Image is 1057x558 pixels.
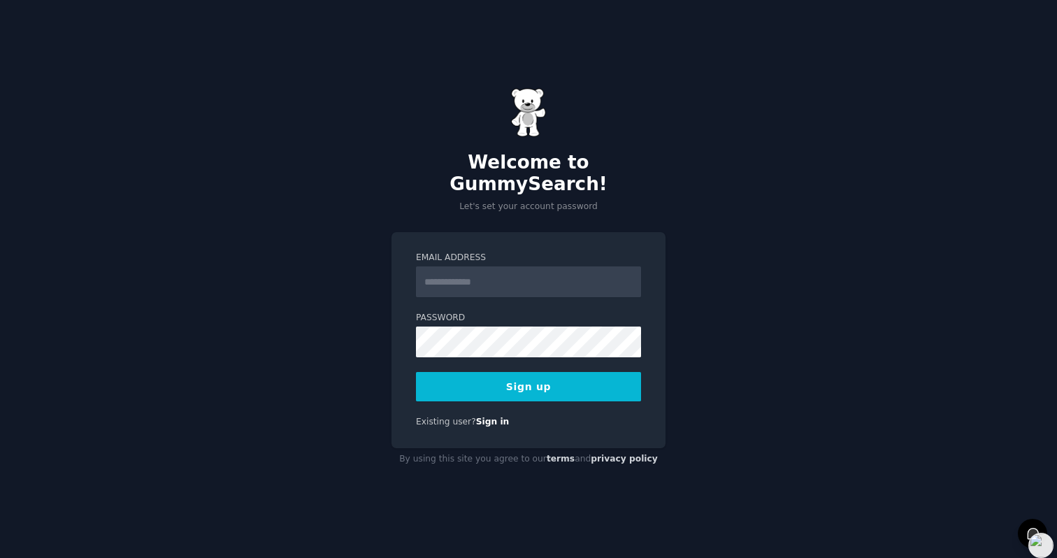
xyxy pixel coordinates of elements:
[391,448,666,471] div: By using this site you agree to our and
[591,454,658,464] a: privacy policy
[391,201,666,213] p: Let's set your account password
[391,152,666,196] h2: Welcome to GummySearch!
[476,417,510,427] a: Sign in
[511,88,546,137] img: Gummy Bear
[416,252,641,264] label: Email Address
[416,312,641,324] label: Password
[547,454,575,464] a: terms
[416,417,476,427] span: Existing user?
[416,372,641,401] button: Sign up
